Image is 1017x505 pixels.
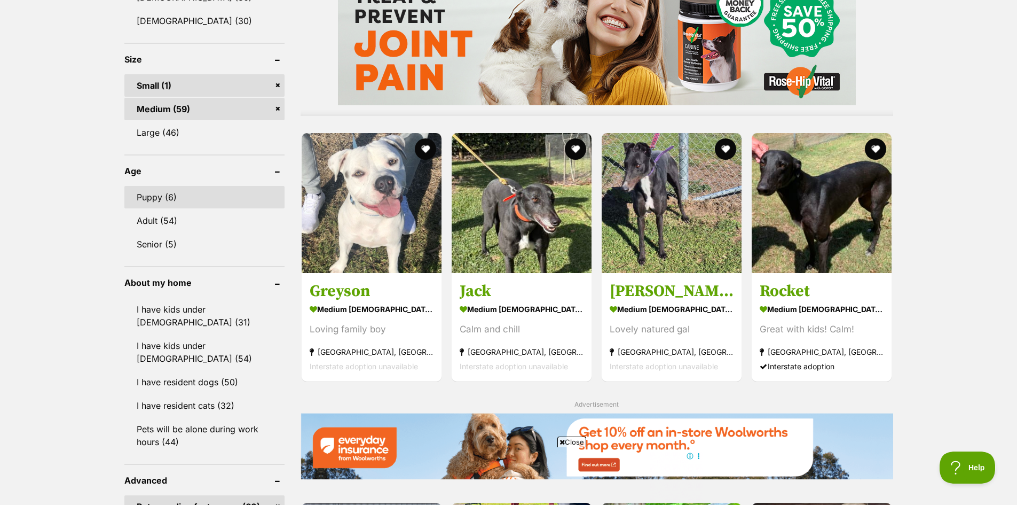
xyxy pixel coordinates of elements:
a: Puppy (6) [124,186,285,208]
span: Advertisement [574,400,619,408]
img: Greyson - Staffordshire Bull Terrier Dog [302,133,442,273]
header: About my home [124,278,285,288]
strong: [GEOGRAPHIC_DATA], [GEOGRAPHIC_DATA] [310,344,433,359]
strong: medium [DEMOGRAPHIC_DATA] Dog [460,301,584,316]
span: Interstate adoption unavailable [460,361,568,370]
h3: [PERSON_NAME] [610,281,734,301]
strong: [GEOGRAPHIC_DATA], [GEOGRAPHIC_DATA] [460,344,584,359]
a: [DEMOGRAPHIC_DATA] (30) [124,10,285,32]
strong: medium [DEMOGRAPHIC_DATA] Dog [760,301,884,316]
a: Adult (54) [124,209,285,232]
img: Jack - Greyhound Dog [452,133,592,273]
button: favourite [415,138,436,160]
a: Rocket medium [DEMOGRAPHIC_DATA] Dog Great with kids! Calm! [GEOGRAPHIC_DATA], [GEOGRAPHIC_DATA] ... [752,273,892,381]
button: favourite [715,138,736,160]
iframe: Advertisement [314,452,703,500]
strong: [GEOGRAPHIC_DATA], [GEOGRAPHIC_DATA] [760,344,884,359]
header: Age [124,166,285,176]
a: [PERSON_NAME] medium [DEMOGRAPHIC_DATA] Dog Lovely natured gal [GEOGRAPHIC_DATA], [GEOGRAPHIC_DAT... [602,273,742,381]
header: Advanced [124,476,285,485]
h3: Jack [460,281,584,301]
img: Rocket - Greyhound Dog [752,133,892,273]
a: I have kids under [DEMOGRAPHIC_DATA] (31) [124,298,285,333]
a: Everyday Insurance promotional banner [301,413,893,481]
a: I have resident cats (32) [124,394,285,417]
h3: Greyson [310,281,433,301]
a: Small (1) [124,74,285,97]
strong: medium [DEMOGRAPHIC_DATA] Dog [310,301,433,316]
div: Great with kids! Calm! [760,322,884,336]
span: Interstate adoption unavailable [310,361,418,370]
button: favourite [865,138,887,160]
strong: [GEOGRAPHIC_DATA], [GEOGRAPHIC_DATA] [610,344,734,359]
a: I have resident dogs (50) [124,371,285,393]
img: Everyday Insurance promotional banner [301,413,893,479]
iframe: Help Scout Beacon - Open [940,452,996,484]
a: Pets will be alone during work hours (44) [124,418,285,453]
span: Close [557,437,586,447]
a: Medium (59) [124,98,285,120]
div: Lovely natured gal [610,322,734,336]
header: Size [124,55,285,64]
a: I have kids under [DEMOGRAPHIC_DATA] (54) [124,335,285,370]
a: Jack medium [DEMOGRAPHIC_DATA] Dog Calm and chill [GEOGRAPHIC_DATA], [GEOGRAPHIC_DATA] Interstate... [452,273,592,381]
div: Loving family boy [310,322,433,336]
a: Large (46) [124,121,285,144]
img: Kate - Greyhound Dog [602,133,742,273]
a: Senior (5) [124,233,285,255]
span: Interstate adoption unavailable [610,361,718,370]
div: Calm and chill [460,322,584,336]
button: favourite [565,138,586,160]
a: Greyson medium [DEMOGRAPHIC_DATA] Dog Loving family boy [GEOGRAPHIC_DATA], [GEOGRAPHIC_DATA] Inte... [302,273,442,381]
div: Interstate adoption [760,359,884,373]
strong: medium [DEMOGRAPHIC_DATA] Dog [610,301,734,316]
h3: Rocket [760,281,884,301]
